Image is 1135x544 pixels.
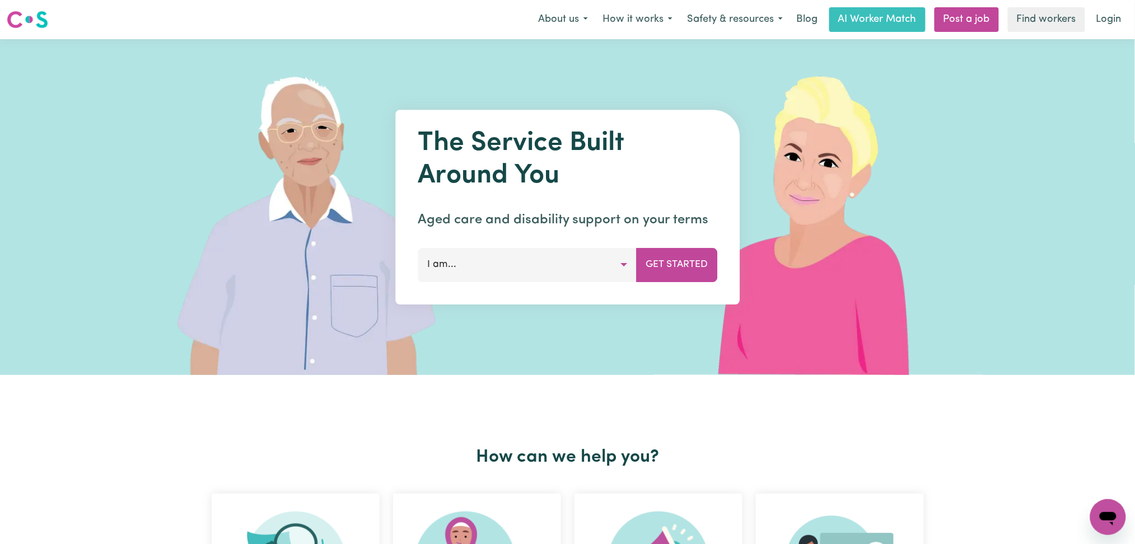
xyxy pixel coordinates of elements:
[595,8,680,31] button: How it works
[531,8,595,31] button: About us
[418,210,717,230] p: Aged care and disability support on your terms
[418,128,717,192] h1: The Service Built Around You
[7,10,48,30] img: Careseekers logo
[790,7,825,32] a: Blog
[1008,7,1085,32] a: Find workers
[935,7,999,32] a: Post a job
[205,447,931,468] h2: How can we help you?
[680,8,790,31] button: Safety & resources
[829,7,926,32] a: AI Worker Match
[636,248,717,282] button: Get Started
[7,7,48,32] a: Careseekers logo
[1090,499,1126,535] iframe: Button to launch messaging window
[1090,7,1128,32] a: Login
[418,248,637,282] button: I am...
